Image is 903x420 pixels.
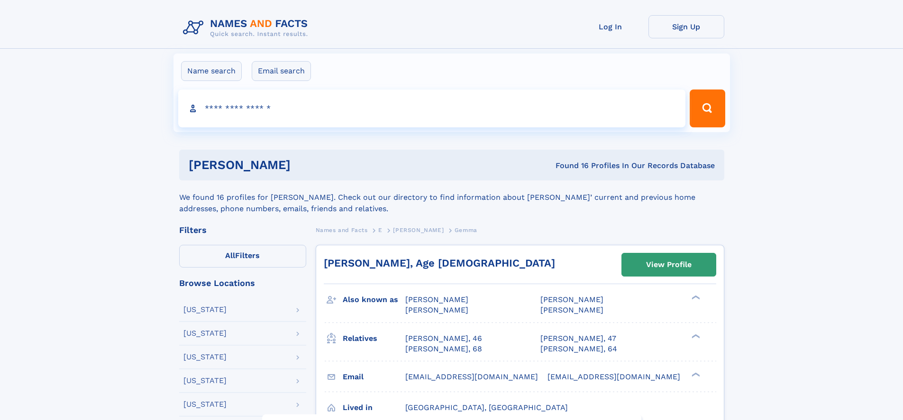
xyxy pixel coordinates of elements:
[378,227,383,233] span: E
[689,295,701,301] div: ❯
[648,15,724,38] a: Sign Up
[540,344,617,354] a: [PERSON_NAME], 64
[405,403,568,412] span: [GEOGRAPHIC_DATA], [GEOGRAPHIC_DATA]
[179,279,306,287] div: Browse Locations
[573,15,648,38] a: Log In
[225,251,235,260] span: All
[378,224,383,236] a: E
[405,372,538,381] span: [EMAIL_ADDRESS][DOMAIN_NAME]
[179,245,306,268] label: Filters
[689,333,701,339] div: ❯
[343,292,405,308] h3: Also known as
[343,331,405,347] h3: Relatives
[324,257,555,269] a: [PERSON_NAME], Age [DEMOGRAPHIC_DATA]
[178,89,686,127] input: search input
[405,305,468,314] span: [PERSON_NAME]
[646,254,692,276] div: View Profile
[540,333,616,344] a: [PERSON_NAME], 47
[393,224,444,236] a: [PERSON_NAME]
[455,227,477,233] span: Gemma
[183,330,227,337] div: [US_STATE]
[405,333,482,344] a: [PERSON_NAME], 46
[393,227,444,233] span: [PERSON_NAME]
[689,371,701,377] div: ❯
[540,295,603,304] span: [PERSON_NAME]
[183,353,227,361] div: [US_STATE]
[179,226,306,234] div: Filters
[183,306,227,313] div: [US_STATE]
[316,224,368,236] a: Names and Facts
[181,61,242,81] label: Name search
[183,377,227,384] div: [US_STATE]
[189,159,423,171] h1: [PERSON_NAME]
[343,400,405,416] h3: Lived in
[183,401,227,408] div: [US_STATE]
[547,372,680,381] span: [EMAIL_ADDRESS][DOMAIN_NAME]
[690,89,725,127] button: Search Button
[405,344,482,354] a: [PERSON_NAME], 68
[540,305,603,314] span: [PERSON_NAME]
[252,61,311,81] label: Email search
[179,180,724,214] div: We found 16 profiles for [PERSON_NAME]. Check out our directory to find information about [PERSON...
[423,161,715,171] div: Found 16 Profiles In Our Records Database
[622,253,716,276] a: View Profile
[343,369,405,385] h3: Email
[405,295,468,304] span: [PERSON_NAME]
[179,15,316,41] img: Logo Names and Facts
